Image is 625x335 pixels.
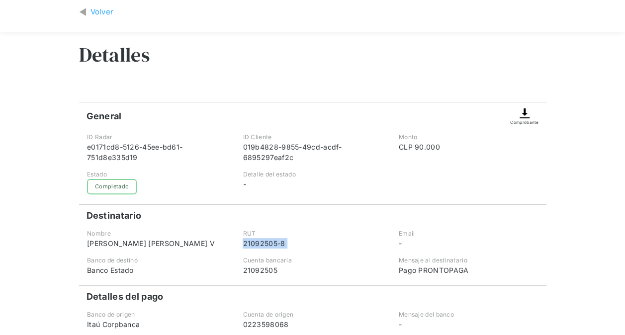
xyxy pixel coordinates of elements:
div: Mensaje del banco [399,310,538,319]
div: Mensaje al destinatario [399,256,538,265]
div: Banco de destino [87,256,226,265]
div: Pago PRONTOPAGA [399,265,538,275]
div: Comprobante [510,119,538,125]
div: Banco de origen [87,310,226,319]
div: RUT [243,229,382,238]
div: Cuenta de origen [243,310,382,319]
div: e0171cd8-5126-45ee-bd61-751d8e335d19 [87,142,226,163]
div: Detalle del estado [243,170,382,179]
div: Itaú Corpbanca [87,319,226,330]
div: Banco Estado [87,265,226,275]
div: 21092505-8 [243,238,382,249]
div: ID Radar [87,133,226,142]
div: 0223598068 [243,319,382,330]
div: 019b4828-9855-49cd-acdf-6895297eaf2c [243,142,382,163]
div: - [399,319,538,330]
div: Estado [87,170,226,179]
div: [PERSON_NAME] [PERSON_NAME] V [87,238,226,249]
div: Nombre [87,229,226,238]
img: Descargar comprobante [519,107,531,119]
div: - [243,179,382,189]
div: Completado [87,179,137,194]
div: ID Cliente [243,133,382,142]
h4: Destinatario [87,210,142,222]
div: Cuenta bancaria [243,256,382,265]
div: Monto [399,133,538,142]
div: Email [399,229,538,238]
div: CLP 90.000 [399,142,538,152]
h4: Detalles del pago [87,291,164,303]
div: 21092505 [243,265,382,275]
a: Volver [79,6,114,18]
div: Volver [90,6,114,18]
h4: General [87,110,122,122]
h3: Detalles [79,42,150,67]
div: - [399,238,538,249]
